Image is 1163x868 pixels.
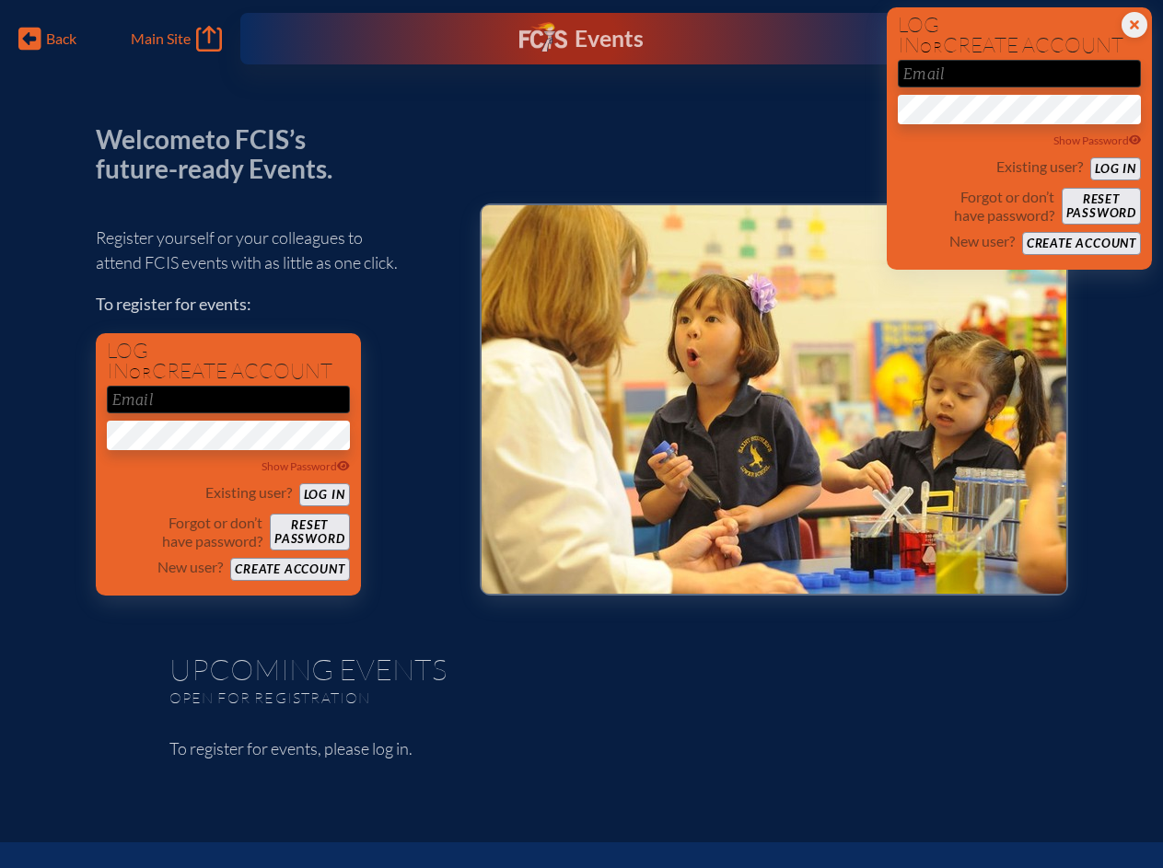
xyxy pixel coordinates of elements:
span: or [920,38,943,56]
span: or [129,364,152,382]
span: Show Password [1053,133,1142,147]
button: Create account [230,558,349,581]
p: Forgot or don’t have password? [107,514,263,550]
p: New user? [949,232,1015,250]
img: Events [482,205,1066,594]
p: Welcome to FCIS’s future-ready Events. [96,125,354,183]
p: Register yourself or your colleagues to attend FCIS events with as little as one click. [96,226,450,275]
p: Existing user? [996,157,1083,176]
button: Resetpassword [270,514,349,550]
h1: Log in create account [898,15,1141,56]
h1: Log in create account [107,341,350,382]
p: To register for events: [96,292,450,317]
p: New user? [157,558,223,576]
button: Create account [1022,232,1141,255]
a: Main Site [131,26,221,52]
p: Open for registration [169,689,656,707]
button: Log in [299,483,350,506]
span: Show Password [262,459,350,473]
h1: Upcoming Events [169,654,994,684]
span: Main Site [131,29,191,48]
div: FCIS Events — Future ready [440,22,723,55]
p: Forgot or don’t have password? [898,188,1054,225]
span: Back [46,29,76,48]
p: To register for events, please log in. [169,736,994,761]
input: Email [898,60,1141,87]
p: Existing user? [205,483,292,502]
input: Email [107,386,350,413]
button: Log in [1090,157,1141,180]
button: Resetpassword [1062,188,1141,225]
